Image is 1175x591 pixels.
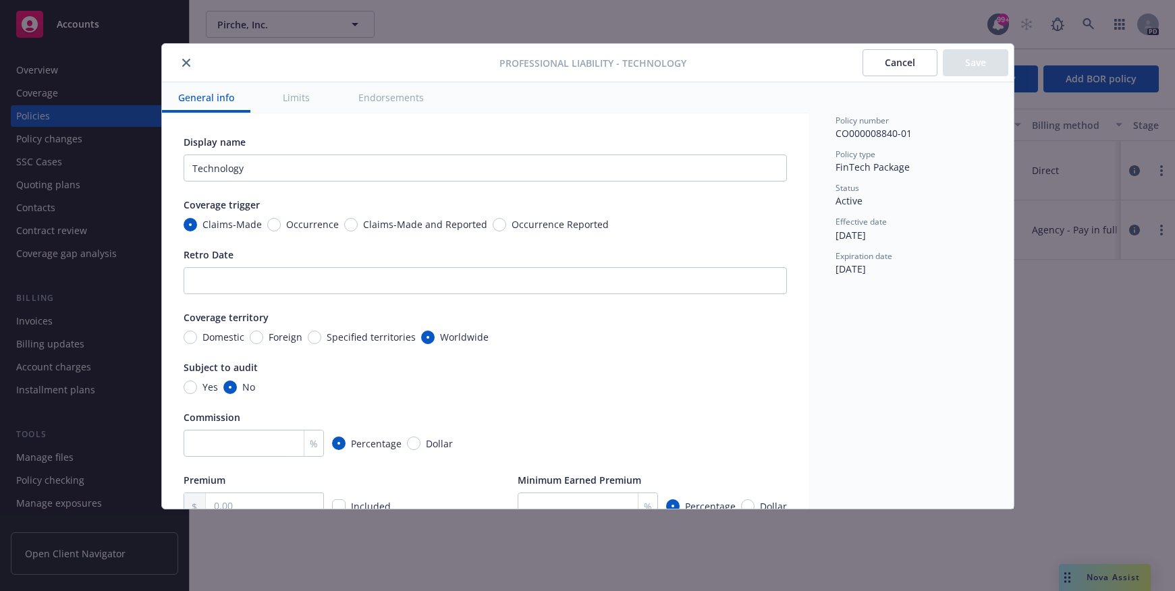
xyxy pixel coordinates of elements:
input: Domestic [184,331,197,344]
input: Percentage [332,437,346,450]
span: Claims-Made [202,217,262,231]
span: Coverage trigger [184,198,260,211]
span: Worldwide [440,330,489,344]
input: Claims-Made [184,218,197,231]
span: Retro Date [184,248,234,261]
span: Policy type [836,148,875,160]
input: Dollar [407,437,420,450]
input: Occurrence Reported [493,218,506,231]
button: Endorsements [342,82,440,113]
span: Policy number [836,115,889,126]
span: Display name [184,136,246,148]
span: Expiration date [836,250,892,262]
input: Yes [184,381,197,394]
span: Occurrence Reported [512,217,609,231]
span: No [242,380,255,394]
span: Status [836,182,859,194]
input: Foreign [250,331,263,344]
button: close [178,55,194,71]
span: [DATE] [836,262,866,275]
span: Claims-Made and Reported [363,217,487,231]
span: [DATE] [836,229,866,242]
span: Percentage [685,499,736,513]
span: Dollar [426,437,453,451]
input: No [223,381,237,394]
span: Included [351,500,391,513]
span: FinTech Package [836,161,910,173]
button: Cancel [863,49,937,76]
span: Foreign [269,330,302,344]
span: Commission [184,411,240,424]
span: Minimum Earned Premium [518,474,641,486]
span: Domestic [202,330,244,344]
span: Dollar [760,499,787,513]
input: Claims-Made and Reported [344,218,358,231]
span: Subject to audit [184,361,258,374]
span: Percentage [351,437,402,451]
button: Limits [267,82,326,113]
input: Worldwide [421,331,435,344]
span: Premium [184,474,225,486]
span: Professional Liability - Technology [499,56,686,70]
span: Specified territories [327,330,416,344]
input: Percentage [666,499,680,513]
span: Active [836,194,863,207]
button: General info [162,82,250,113]
span: Effective date [836,216,887,227]
span: CO000008840-01 [836,127,912,140]
span: % [310,437,318,451]
input: 0.00 [206,493,323,519]
span: Yes [202,380,218,394]
span: % [644,499,652,513]
span: Coverage territory [184,311,269,324]
span: Occurrence [286,217,339,231]
input: Dollar [741,499,755,513]
input: Specified territories [308,331,321,344]
input: Occurrence [267,218,281,231]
